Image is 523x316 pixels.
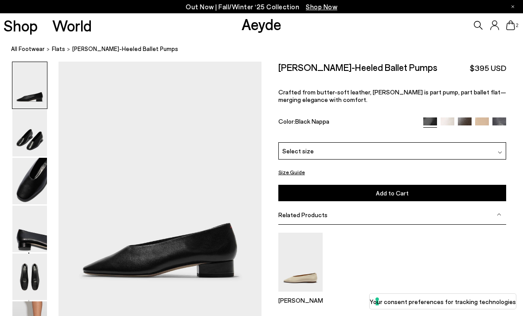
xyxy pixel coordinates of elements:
a: All Footwear [11,44,45,54]
span: Crafted from butter-soft leather, [PERSON_NAME] is part pump, part ballet flat—merging elegance w... [278,88,506,103]
span: 2 [515,23,519,28]
a: 2 [506,20,515,30]
span: flats [52,45,65,52]
label: Your consent preferences for tracking technologies [370,297,516,306]
p: Out Now | Fall/Winter ‘25 Collection [186,1,337,12]
span: Black Nappa [295,117,329,125]
a: Kirsten Ballet Flats [PERSON_NAME] [278,285,323,304]
p: [PERSON_NAME] [278,296,323,304]
img: svg%3E [498,150,502,155]
img: svg%3E [497,212,501,217]
span: Select size [282,146,314,156]
img: Delia Low-Heeled Ballet Pumps - Image 3 [12,158,47,204]
img: Delia Low-Heeled Ballet Pumps - Image 4 [12,206,47,252]
a: flats [52,44,65,54]
img: Delia Low-Heeled Ballet Pumps - Image 2 [12,110,47,156]
span: $395 USD [470,62,506,74]
img: Delia Low-Heeled Ballet Pumps - Image 5 [12,254,47,300]
span: [PERSON_NAME]-Heeled Ballet Pumps [72,44,178,54]
button: Your consent preferences for tracking technologies [370,294,516,309]
a: Aeyde [242,15,281,33]
img: Kirsten Ballet Flats [278,233,323,292]
span: Navigate to /collections/new-in [306,3,337,11]
span: Related Products [278,211,328,218]
button: Add to Cart [278,185,507,201]
span: Add to Cart [376,189,409,197]
div: Color: [278,117,416,128]
a: Shop [4,18,38,33]
button: Size Guide [278,167,305,178]
h2: [PERSON_NAME]-Heeled Ballet Pumps [278,62,437,73]
a: World [52,18,92,33]
nav: breadcrumb [11,37,523,62]
img: Delia Low-Heeled Ballet Pumps - Image 1 [12,62,47,109]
